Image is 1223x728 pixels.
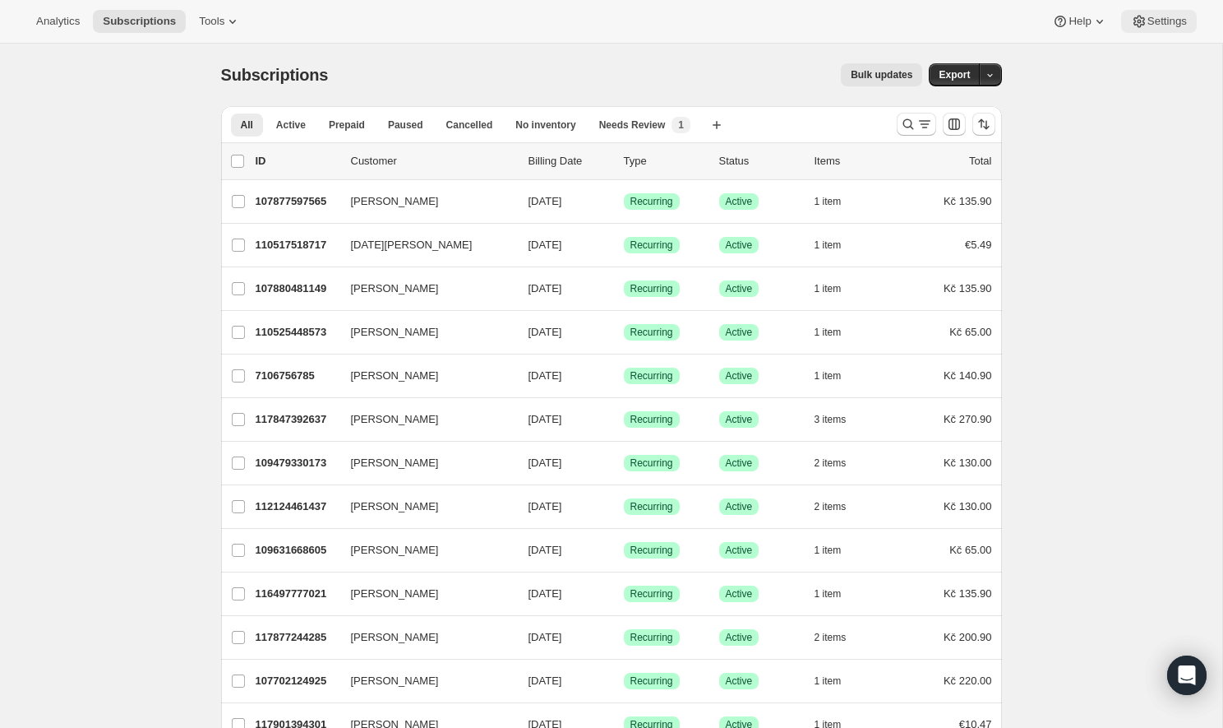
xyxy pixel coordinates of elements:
[939,68,970,81] span: Export
[256,670,992,693] div: 107702124925[PERSON_NAME][DATE]SuccessRecurringSuccessActive1 itemKč 220.00
[256,190,992,213] div: 107877597565[PERSON_NAME][DATE]SuccessRecurringSuccessActive1 itemKč 135.90
[726,544,753,557] span: Active
[815,539,860,562] button: 1 item
[351,193,439,210] span: [PERSON_NAME]
[341,188,505,215] button: [PERSON_NAME]
[351,411,439,428] span: [PERSON_NAME]
[528,631,562,643] span: [DATE]
[256,277,992,300] div: 107880481149[PERSON_NAME][DATE]SuccessRecurringSuccessActive1 itemKč 135.90
[726,369,753,383] span: Active
[815,626,865,649] button: 2 items
[929,63,980,86] button: Export
[256,498,338,515] p: 112124461437
[256,582,992,605] div: 116497777021[PERSON_NAME][DATE]SuccessRecurringSuccessActive1 itemKč 135.90
[256,234,992,257] div: 110517518717[DATE][PERSON_NAME][DATE]SuccessRecurringSuccessActive1 item€5.49
[815,195,842,208] span: 1 item
[528,369,562,382] span: [DATE]
[815,631,847,644] span: 2 items
[528,457,562,469] span: [DATE]
[599,118,666,132] span: Needs Review
[341,581,505,607] button: [PERSON_NAME]
[630,457,673,470] span: Recurring
[256,321,992,344] div: 110525448573[PERSON_NAME][DATE]SuccessRecurringSuccessActive1 itemKč 65.00
[351,629,439,646] span: [PERSON_NAME]
[515,118,575,132] span: No inventory
[241,118,253,132] span: All
[351,237,473,253] span: [DATE][PERSON_NAME]
[972,113,995,136] button: Sort the results
[341,494,505,520] button: [PERSON_NAME]
[341,668,505,694] button: [PERSON_NAME]
[256,452,992,475] div: 109479330173[PERSON_NAME][DATE]SuccessRecurringSuccessActive2 itemsKč 130.00
[256,629,338,646] p: 117877244285
[256,153,992,169] div: IDCustomerBilling DateTypeStatusItemsTotal
[815,321,860,344] button: 1 item
[276,118,306,132] span: Active
[630,195,673,208] span: Recurring
[815,495,865,518] button: 2 items
[93,10,186,33] button: Subscriptions
[528,326,562,338] span: [DATE]
[726,195,753,208] span: Active
[446,118,493,132] span: Cancelled
[1121,10,1197,33] button: Settings
[341,232,505,258] button: [DATE][PERSON_NAME]
[944,282,992,294] span: Kč 135.90
[944,457,992,469] span: Kč 130.00
[726,500,753,513] span: Active
[726,413,753,426] span: Active
[1042,10,1117,33] button: Help
[341,363,505,389] button: [PERSON_NAME]
[815,413,847,426] span: 3 items
[341,276,505,302] button: [PERSON_NAME]
[630,326,673,339] span: Recurring
[256,626,992,649] div: 117877244285[PERSON_NAME][DATE]SuccessRecurringSuccessActive2 itemsKč 200.90
[36,15,80,28] span: Analytics
[256,368,338,384] p: 7106756785
[256,542,338,559] p: 109631668605
[815,500,847,513] span: 2 items
[528,239,562,251] span: [DATE]
[351,324,439,341] span: [PERSON_NAME]
[944,587,992,600] span: Kč 135.90
[256,408,992,431] div: 117847392637[PERSON_NAME][DATE]SuccessRecurringSuccessActive3 itemsKč 270.90
[726,631,753,644] span: Active
[388,118,423,132] span: Paused
[341,406,505,433] button: [PERSON_NAME]
[630,587,673,600] span: Recurring
[944,369,992,382] span: Kč 140.90
[815,234,860,257] button: 1 item
[815,364,860,387] button: 1 item
[351,368,439,384] span: [PERSON_NAME]
[256,364,992,387] div: 7106756785[PERSON_NAME][DATE]SuccessRecurringSuccessActive1 itemKč 140.90
[969,153,991,169] p: Total
[624,153,706,169] div: Type
[815,670,860,693] button: 1 item
[630,675,673,688] span: Recurring
[351,498,439,515] span: [PERSON_NAME]
[815,587,842,600] span: 1 item
[528,413,562,425] span: [DATE]
[897,113,936,136] button: Search and filter results
[351,542,439,559] span: [PERSON_NAME]
[341,537,505,563] button: [PERSON_NAME]
[256,324,338,341] p: 110525448573
[815,408,865,431] button: 3 items
[26,10,90,33] button: Analytics
[815,282,842,295] span: 1 item
[351,281,439,297] span: [PERSON_NAME]
[944,675,992,687] span: Kč 220.00
[351,673,439,689] span: [PERSON_NAME]
[944,195,992,207] span: Kč 135.90
[528,282,562,294] span: [DATE]
[630,239,673,252] span: Recurring
[630,544,673,557] span: Recurring
[726,239,753,252] span: Active
[841,63,922,86] button: Bulk updates
[704,114,730,137] button: Create new view
[256,539,992,562] div: 109631668605[PERSON_NAME][DATE]SuccessRecurringSuccessActive1 itemKč 65.00
[256,411,338,428] p: 117847392637
[528,195,562,207] span: [DATE]
[815,582,860,605] button: 1 item
[329,118,365,132] span: Prepaid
